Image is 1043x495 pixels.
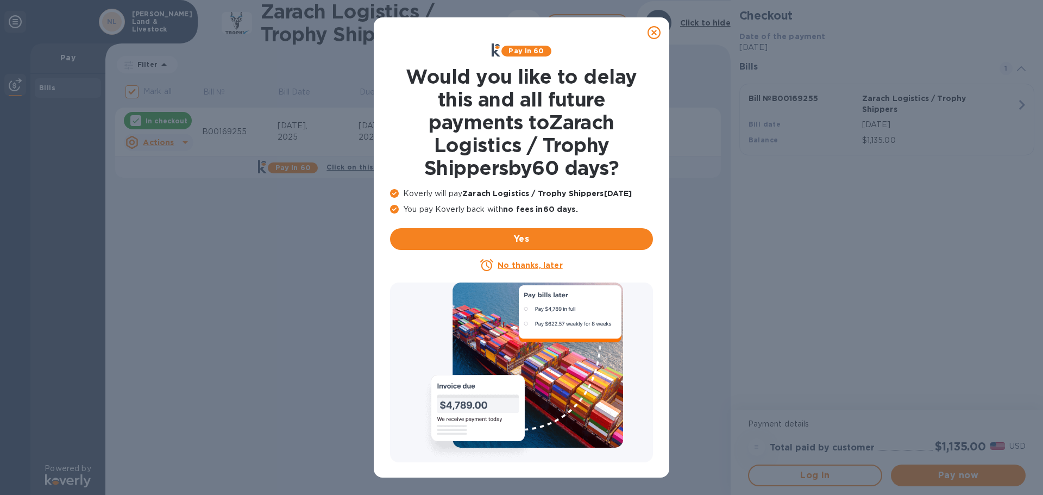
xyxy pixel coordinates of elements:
b: Zarach Logistics / Trophy Shippers [DATE] [462,189,632,198]
h1: Would you like to delay this and all future payments to Zarach Logistics / Trophy Shippers by 60 ... [390,65,653,179]
p: Koverly will pay [390,188,653,199]
span: Yes [399,233,644,246]
p: You pay Koverly back with [390,204,653,215]
button: Yes [390,228,653,250]
u: No thanks, later [498,261,562,270]
b: no fees in 60 days . [503,205,577,214]
b: Pay in 60 [508,47,544,55]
